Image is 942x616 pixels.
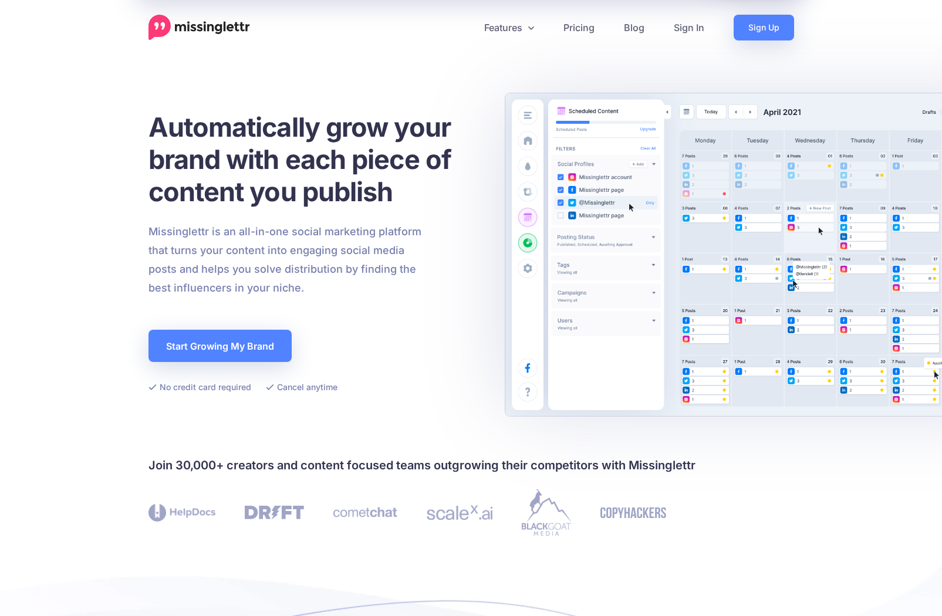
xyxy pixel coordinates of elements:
[148,222,422,297] p: Missinglettr is an all-in-one social marketing platform that turns your content into engaging soc...
[734,15,794,40] a: Sign Up
[148,15,250,40] a: Home
[148,330,292,362] a: Start Growing My Brand
[470,15,549,40] a: Features
[148,456,794,475] h4: Join 30,000+ creators and content focused teams outgrowing their competitors with Missinglettr
[266,380,337,394] li: Cancel anytime
[609,15,659,40] a: Blog
[549,15,609,40] a: Pricing
[148,380,251,394] li: No credit card required
[148,111,480,208] h1: Automatically grow your brand with each piece of content you publish
[659,15,719,40] a: Sign In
